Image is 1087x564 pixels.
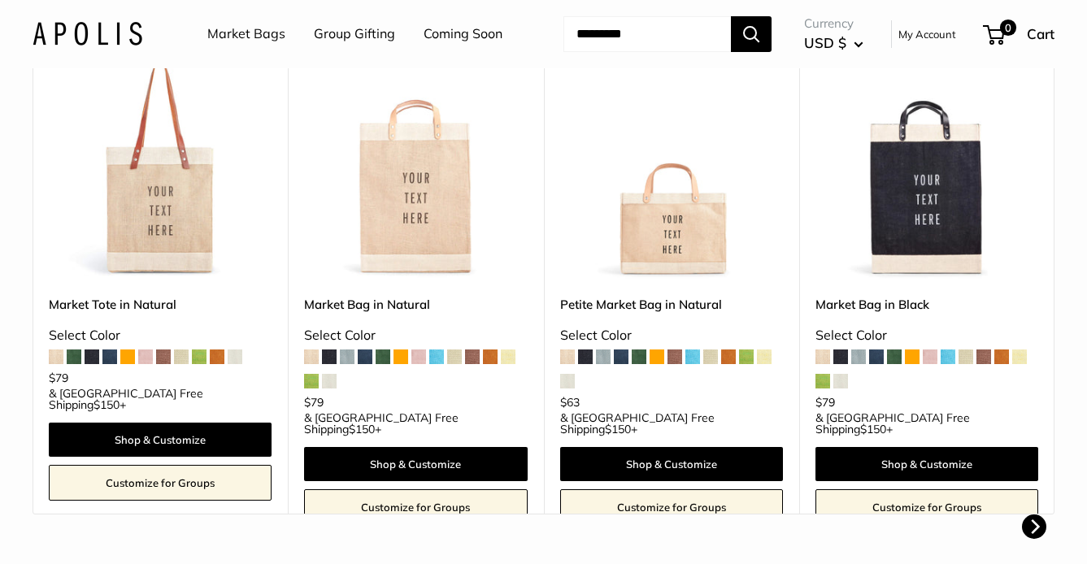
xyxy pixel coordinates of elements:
[563,16,731,52] input: Search...
[560,395,580,410] span: $63
[304,55,527,278] img: Market Bag in Natural
[49,371,68,385] span: $79
[560,447,783,481] a: Shop & Customize
[815,55,1038,278] a: Market Bag in BlackMarket Bag in Black
[304,323,527,348] div: Select Color
[815,395,835,410] span: $79
[815,489,1038,525] a: Customize for Groups
[815,412,1038,435] span: & [GEOGRAPHIC_DATA] Free Shipping +
[815,323,1038,348] div: Select Color
[560,295,783,314] a: Petite Market Bag in Natural
[49,423,272,457] a: Shop & Customize
[207,22,285,46] a: Market Bags
[424,22,502,46] a: Coming Soon
[1000,20,1016,36] span: 0
[731,16,772,52] button: Search
[304,55,527,278] a: Market Bag in NaturalMarket Bag in Natural
[304,447,527,481] a: Shop & Customize
[860,422,886,436] span: $150
[1027,25,1054,42] span: Cart
[560,489,783,525] a: Customize for Groups
[49,295,272,314] a: Market Tote in Natural
[49,323,272,348] div: Select Color
[304,295,527,314] a: Market Bag in Natural
[49,465,272,501] a: Customize for Groups
[49,55,272,278] img: description_Make it yours with custom printed text.
[560,323,783,348] div: Select Color
[560,55,783,278] img: Petite Market Bag in Natural
[804,34,846,51] span: USD $
[985,21,1054,47] a: 0 Cart
[304,395,324,410] span: $79
[1022,514,1046,539] button: Next
[898,24,956,44] a: My Account
[815,295,1038,314] a: Market Bag in Black
[314,22,395,46] a: Group Gifting
[560,55,783,278] a: Petite Market Bag in Naturaldescription_Effortless style that elevates every moment
[304,489,527,525] a: Customize for Groups
[804,12,863,35] span: Currency
[33,22,142,46] img: Apolis
[804,30,863,56] button: USD $
[605,422,631,436] span: $150
[815,55,1038,278] img: Market Bag in Black
[49,55,272,278] a: description_Make it yours with custom printed text.description_The Original Market bag in its 4 n...
[304,412,527,435] span: & [GEOGRAPHIC_DATA] Free Shipping +
[815,447,1038,481] a: Shop & Customize
[93,397,120,412] span: $150
[560,412,783,435] span: & [GEOGRAPHIC_DATA] Free Shipping +
[49,388,272,410] span: & [GEOGRAPHIC_DATA] Free Shipping +
[349,422,375,436] span: $150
